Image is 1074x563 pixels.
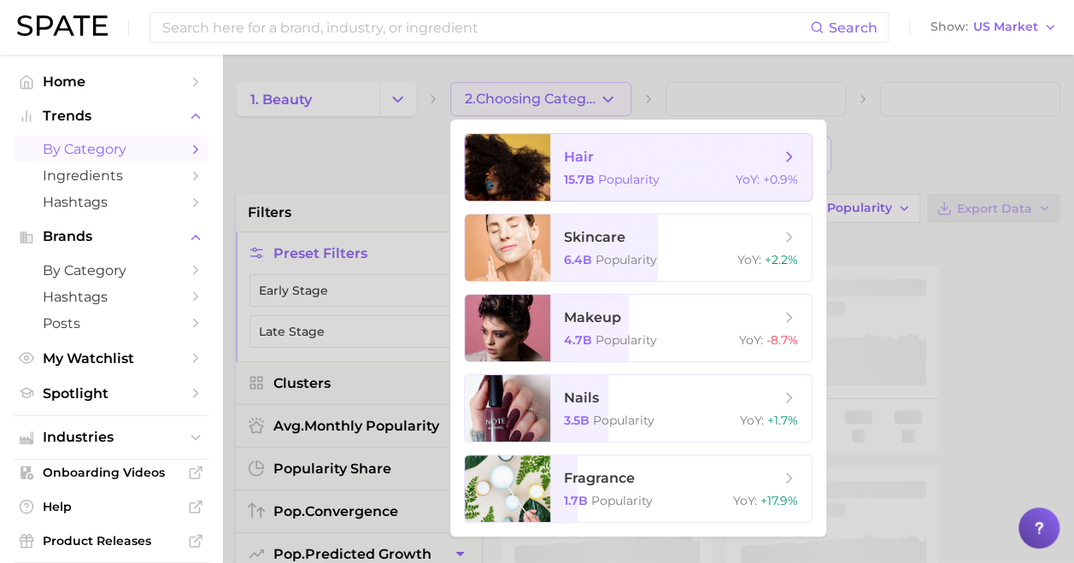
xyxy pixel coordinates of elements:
[593,413,654,428] span: Popularity
[43,465,179,480] span: Onboarding Videos
[14,494,208,519] a: Help
[564,172,595,187] span: 15.7b
[43,499,179,514] span: Help
[591,493,653,508] span: Popularity
[14,310,208,337] a: Posts
[930,22,968,32] span: Show
[564,309,621,325] span: makeup
[43,315,179,331] span: Posts
[829,20,877,36] span: Search
[14,136,208,162] a: by Category
[564,493,588,508] span: 1.7b
[14,425,208,450] button: Industries
[17,15,108,36] img: SPATE
[973,22,1038,32] span: US Market
[43,533,179,548] span: Product Releases
[161,13,810,42] input: Search here for a brand, industry, or ingredient
[43,194,179,210] span: Hashtags
[564,413,590,428] span: 3.5b
[43,430,179,445] span: Industries
[564,332,592,348] span: 4.7b
[14,162,208,189] a: Ingredients
[926,16,1061,38] button: ShowUS Market
[736,172,760,187] span: YoY :
[14,345,208,372] a: My Watchlist
[564,252,592,267] span: 6.4b
[43,141,179,157] span: by Category
[767,413,798,428] span: +1.7%
[766,332,798,348] span: -8.7%
[564,229,625,245] span: skincare
[598,172,660,187] span: Popularity
[739,332,763,348] span: YoY :
[765,252,798,267] span: +2.2%
[14,189,208,215] a: Hashtags
[43,262,179,279] span: by Category
[14,257,208,284] a: by Category
[14,68,208,95] a: Home
[14,103,208,129] button: Trends
[737,252,761,267] span: YoY :
[733,493,757,508] span: YoY :
[564,390,599,406] span: nails
[14,284,208,310] a: Hashtags
[43,385,179,402] span: Spotlight
[14,460,208,485] a: Onboarding Videos
[43,73,179,90] span: Home
[596,332,657,348] span: Popularity
[14,224,208,249] button: Brands
[43,167,179,184] span: Ingredients
[564,470,635,486] span: fragrance
[43,289,179,305] span: Hashtags
[564,149,594,165] span: hair
[14,380,208,407] a: Spotlight
[450,120,826,537] ul: 2.Choosing Category
[43,229,179,244] span: Brands
[43,108,179,124] span: Trends
[43,350,179,367] span: My Watchlist
[760,493,798,508] span: +17.9%
[14,528,208,554] a: Product Releases
[596,252,657,267] span: Popularity
[740,413,764,428] span: YoY :
[763,172,798,187] span: +0.9%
